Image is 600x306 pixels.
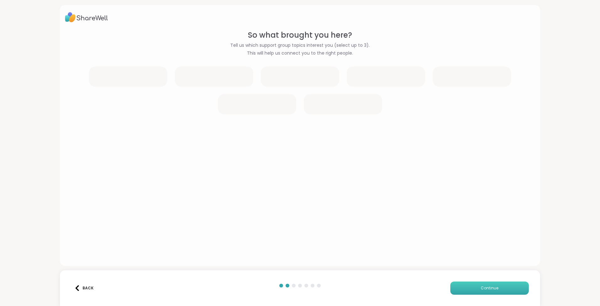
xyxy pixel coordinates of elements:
[248,30,352,41] span: So what brought you here?
[450,282,529,295] button: Continue
[71,282,96,295] button: Back
[215,42,385,49] span: Tell us which support group topics interest you (select up to 3).
[232,50,368,56] span: This will help us connect you to the right people.
[65,10,108,24] img: ShareWell Logo
[74,285,94,291] div: Back
[481,285,498,291] span: Continue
